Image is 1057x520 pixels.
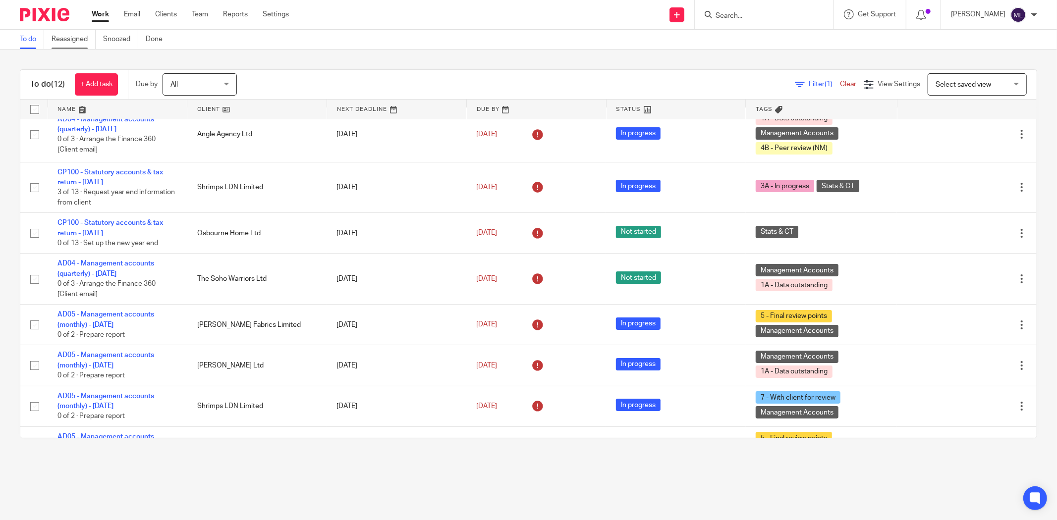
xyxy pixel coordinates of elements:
img: svg%3E [1010,7,1026,23]
span: Not started [616,226,661,238]
td: [DATE] [327,162,467,213]
span: Management Accounts [756,406,838,418]
a: AD05 - Management accounts (monthly) - [DATE] [57,352,154,368]
img: Pixie [20,8,69,21]
input: Search [715,12,804,21]
span: 0 of 13 · Set up the new year end [57,240,158,247]
span: 4B - Peer review (NM) [756,142,833,155]
span: 0 of 2 · Prepare report [57,331,125,338]
span: Management Accounts [756,127,838,140]
span: Not started [616,271,661,284]
span: Tags [756,106,773,112]
td: The Soho Warriors Ltd [187,254,327,305]
a: Email [124,9,140,19]
a: Settings [263,9,289,19]
span: Management Accounts [756,325,838,337]
span: 1A - Data outstanding [756,279,833,291]
a: CP100 - Statutory accounts & tax return - [DATE] [57,219,163,236]
a: Reports [223,9,248,19]
span: (12) [51,80,65,88]
a: + Add task [75,73,118,96]
span: (1) [825,81,833,88]
a: AD04 - Management accounts (quarterly) - [DATE] [57,260,154,277]
span: Stats & CT [817,180,859,192]
span: Select saved view [936,81,991,88]
span: 3 of 13 · Request year end information from client [57,189,175,206]
td: Shrimps LDN Limited [187,386,327,426]
span: [DATE] [476,131,497,138]
a: AD05 - Management accounts (monthly) - [DATE] [57,393,154,410]
span: Management Accounts [756,264,838,276]
span: 0 of 2 · Prepare report [57,413,125,420]
span: View Settings [878,81,920,88]
td: [DATE] [327,107,467,162]
a: Work [92,9,109,19]
a: Clear [840,81,856,88]
span: 0 of 3 · Arrange the Finance 360 [Client email] [57,280,156,298]
span: 5 - Final review points [756,310,832,322]
span: [DATE] [476,275,497,282]
span: 0 of 3 · Arrange the Finance 360 [Client email] [57,136,156,154]
td: Osbourne Home Ltd [187,213,327,254]
span: [DATE] [476,230,497,237]
a: Team [192,9,208,19]
a: AD05 - Management accounts (monthly) - [DATE] [57,311,154,328]
td: [PERSON_NAME] Studio Ltd [187,426,327,467]
td: [DATE] [327,213,467,254]
a: CP100 - Statutory accounts & tax return - [DATE] [57,169,163,186]
td: [DATE] [327,254,467,305]
a: To do [20,30,44,49]
span: [DATE] [476,321,497,328]
span: All [170,81,178,88]
td: Shrimps LDN Limited [187,162,327,213]
h1: To do [30,79,65,90]
span: In progress [616,317,661,330]
p: Due by [136,79,158,89]
p: [PERSON_NAME] [951,9,1005,19]
span: 1A - Data outstanding [756,365,833,378]
span: Stats & CT [756,226,798,238]
a: Done [146,30,170,49]
a: Snoozed [103,30,138,49]
span: 0 of 2 · Prepare report [57,372,125,379]
span: 3A - In progress [756,180,814,192]
td: [DATE] [327,345,467,386]
td: [PERSON_NAME] Ltd [187,345,327,386]
a: AD05 - Management accounts (monthly) - [DATE] [57,433,154,450]
span: In progress [616,180,661,192]
span: Get Support [858,11,896,18]
span: 5 - Final review points [756,432,832,444]
td: [DATE] [327,426,467,467]
span: [DATE] [476,184,497,191]
td: Angle Agency Ltd [187,107,327,162]
span: Filter [809,81,840,88]
span: In progress [616,399,661,411]
span: In progress [616,127,661,140]
span: Management Accounts [756,351,838,363]
span: In progress [616,358,661,370]
td: [DATE] [327,305,467,345]
a: Reassigned [52,30,96,49]
td: [PERSON_NAME] Fabrics Limited [187,305,327,345]
a: Clients [155,9,177,19]
span: 7 - With client for review [756,391,840,404]
span: [DATE] [476,362,497,369]
a: AD04 - Management accounts (quarterly) - [DATE] [57,116,154,133]
span: [DATE] [476,403,497,410]
td: [DATE] [327,386,467,426]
